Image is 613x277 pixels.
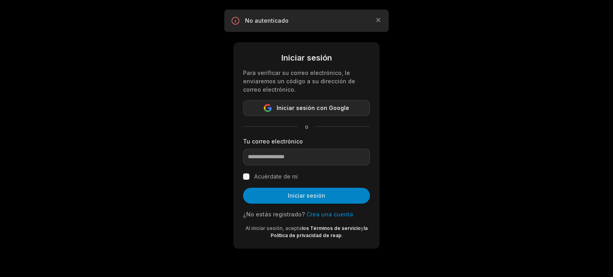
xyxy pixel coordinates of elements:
font: Iniciar sesión [281,53,332,63]
font: . [342,232,343,238]
font: Tu correo electrónico [243,138,303,145]
font: No autenticado [245,17,289,24]
font: Al iniciar sesión, acepta [245,225,302,231]
a: Crea una cuenta [306,211,353,218]
button: Iniciar sesión con Google [243,100,370,116]
font: Acuérdate de mí [254,173,298,180]
button: Iniciar sesión [243,188,370,204]
font: y [361,225,364,231]
font: ¿No estás registrado? [243,211,305,218]
a: los Términos de servicio [302,225,361,231]
a: la Política de privacidad de reap [271,225,368,238]
font: o [305,123,308,130]
font: Iniciar sesión con Google [277,104,349,111]
font: Para verificar su correo electrónico, le enviaremos un código a su dirección de correo electrónico. [243,69,355,93]
font: Iniciar sesión [288,192,325,199]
